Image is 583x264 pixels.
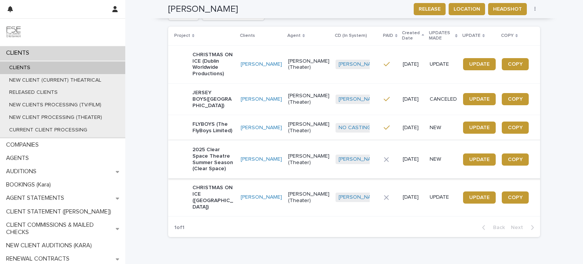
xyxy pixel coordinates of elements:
[168,218,191,237] p: 1 of 1
[287,32,301,40] p: Agent
[288,191,329,204] p: [PERSON_NAME] (Theater)
[449,3,485,15] button: LOCATION
[241,194,282,201] a: [PERSON_NAME]
[508,195,523,200] span: COPY
[383,32,393,40] p: PAID
[192,52,235,77] p: CHRISTMAS ON ICE (Dublin Worldwide Productions)
[3,155,35,162] p: AGENTS
[3,89,64,96] p: RELEASED CLIENTS
[476,224,508,231] button: Back
[488,3,527,15] button: HEADSHOT
[3,255,76,262] p: RENEWAL CONTRACTS
[463,191,496,204] a: UPDATE
[502,93,529,105] a: COPY
[403,156,423,163] p: [DATE]
[493,5,522,13] span: HEADSHOT
[3,242,98,249] p: NEW CLIENT AUDITIONS (KARA)
[419,5,441,13] span: RELEASE
[429,29,454,43] p: UPDATES MADE
[502,122,529,134] a: COPY
[3,102,107,108] p: NEW CLIENTS PROCESSING (TV/FILM)
[469,62,490,67] span: UPDATE
[168,45,547,83] tr: CHRISTMAS ON ICE (Dublin Worldwide Productions)[PERSON_NAME] [PERSON_NAME] (Theater)[PERSON_NAME]...
[3,127,93,133] p: CURRENT CLIENT PROCESSING
[430,156,457,163] p: NEW
[241,96,282,103] a: [PERSON_NAME]
[508,224,540,231] button: Next
[462,32,481,40] p: UPDATE
[469,96,490,102] span: UPDATE
[463,153,496,166] a: UPDATE
[469,195,490,200] span: UPDATE
[403,96,423,103] p: [DATE]
[488,225,505,230] span: Back
[3,208,117,215] p: CLIENT STATEMENT ([PERSON_NAME])
[168,4,238,15] h2: [PERSON_NAME]
[168,83,547,115] tr: JERSEY BOYS([GEOGRAPHIC_DATA])[PERSON_NAME] [PERSON_NAME] (Theater)[PERSON_NAME] [DATE]CANCELEDUP...
[339,194,380,201] a: [PERSON_NAME]
[508,62,523,67] span: COPY
[469,157,490,162] span: UPDATE
[463,58,496,70] a: UPDATE
[502,153,529,166] a: COPY
[241,156,282,163] a: [PERSON_NAME]
[174,32,190,40] p: Project
[288,58,329,71] p: [PERSON_NAME] (Theater)
[192,121,235,134] p: FLYBOYS (The FlyBoys Limited)
[3,181,57,188] p: BOOKINGS (Kara)
[335,32,367,40] p: CD (In System)
[403,194,423,201] p: [DATE]
[430,61,457,68] p: UPDATE
[454,5,480,13] span: LOCATION
[241,125,282,131] a: [PERSON_NAME]
[502,58,529,70] a: COPY
[339,61,380,68] a: [PERSON_NAME]
[288,121,329,134] p: [PERSON_NAME] (Theater)
[168,140,547,178] tr: 2025 Clear Space Theatre Summer Season (Clear Space)[PERSON_NAME] [PERSON_NAME] (Theater)[PERSON_...
[502,191,529,204] a: COPY
[508,96,523,102] span: COPY
[3,65,36,71] p: CLIENTS
[402,29,420,43] p: Created Date
[192,185,235,210] p: CHRISTMAS ON ICE ([GEOGRAPHIC_DATA])
[339,125,430,131] a: NO CASTING DIRECTOR (See Below)
[403,61,423,68] p: [DATE]
[511,225,528,230] span: Next
[508,157,523,162] span: COPY
[192,147,235,172] p: 2025 Clear Space Theatre Summer Season (Clear Space)
[430,96,457,103] p: CANCELED
[168,179,547,217] tr: CHRISTMAS ON ICE ([GEOGRAPHIC_DATA])[PERSON_NAME] [PERSON_NAME] (Theater)[PERSON_NAME] [DATE]UPDA...
[240,32,255,40] p: Clients
[3,221,116,236] p: CLIENT COMMISSIONS & MAILED CHECKS
[192,90,235,109] p: JERSEY BOYS([GEOGRAPHIC_DATA])
[463,122,496,134] a: UPDATE
[241,61,282,68] a: [PERSON_NAME]
[430,125,457,131] p: NEW
[3,141,45,149] p: COMPANIES
[3,77,107,84] p: NEW CLIENT (CURRENT) THEATRICAL
[168,115,547,141] tr: FLYBOYS (The FlyBoys Limited)[PERSON_NAME] [PERSON_NAME] (Theater)NO CASTING DIRECTOR (See Below)...
[6,25,21,40] img: 9JgRvJ3ETPGCJDhvPVA5
[339,96,380,103] a: [PERSON_NAME]
[288,93,329,106] p: [PERSON_NAME] (Theater)
[414,3,446,15] button: RELEASE
[3,114,108,121] p: NEW CLIENT PROCESSING (THEATER)
[469,125,490,130] span: UPDATE
[508,125,523,130] span: COPY
[430,194,457,201] p: UPDATE
[3,49,35,57] p: CLIENTS
[3,168,43,175] p: AUDITIONS
[501,32,514,40] p: COPY
[339,156,380,163] a: [PERSON_NAME]
[463,93,496,105] a: UPDATE
[3,194,70,202] p: AGENT STATEMENTS
[288,153,329,166] p: [PERSON_NAME] (Theater)
[403,125,423,131] p: [DATE]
